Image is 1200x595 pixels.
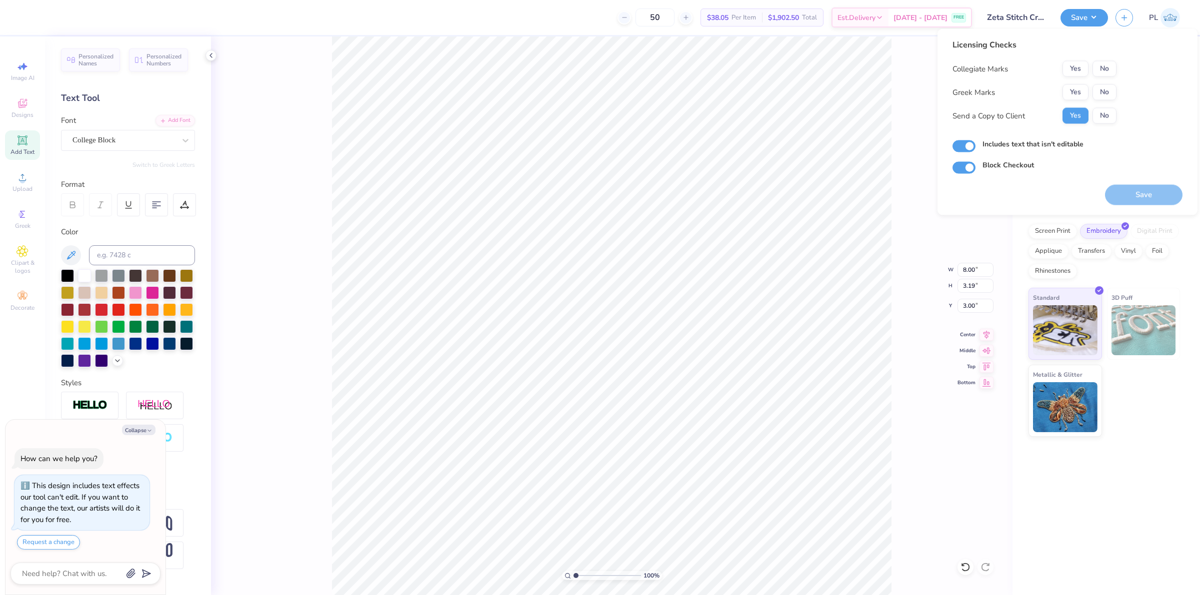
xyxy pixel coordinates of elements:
span: Est. Delivery [837,12,875,23]
span: $1,902.50 [768,12,799,23]
img: 3D Puff [1111,305,1176,355]
input: e.g. 7428 c [89,245,195,265]
div: Licensing Checks [952,39,1116,51]
span: Add Text [10,148,34,156]
span: Designs [11,111,33,119]
img: Metallic & Glitter [1033,382,1097,432]
span: Per Item [731,12,756,23]
label: Includes text that isn't editable [982,139,1083,149]
span: Center [957,331,975,338]
span: Total [802,12,817,23]
button: Yes [1062,61,1088,77]
input: Untitled Design [979,7,1053,27]
div: Transfers [1071,244,1111,259]
span: 100 % [643,571,659,580]
button: Yes [1062,84,1088,100]
div: Format [61,179,196,190]
div: Text Tool [61,91,195,105]
div: This design includes text effects our tool can't edit. If you want to change the text, our artist... [20,481,140,525]
div: Rhinestones [1028,264,1077,279]
span: Top [957,363,975,370]
span: Clipart & logos [5,259,40,275]
img: Pamela Lois Reyes [1160,8,1180,27]
button: Collapse [122,425,155,435]
button: No [1092,84,1116,100]
span: Image AI [11,74,34,82]
div: How can we help you? [20,454,97,464]
div: Screen Print [1028,224,1077,239]
label: Block Checkout [982,160,1034,170]
div: Vinyl [1114,244,1142,259]
div: Styles [61,377,195,389]
div: Add Font [155,115,195,126]
div: Send a Copy to Client [952,110,1025,121]
span: PL [1149,12,1158,23]
span: $38.05 [707,12,728,23]
button: No [1092,61,1116,77]
div: Applique [1028,244,1068,259]
div: Collegiate Marks [952,63,1008,74]
button: Switch to Greek Letters [132,161,195,169]
span: Decorate [10,304,34,312]
div: Foil [1145,244,1169,259]
span: Personalized Numbers [146,53,182,67]
span: Upload [12,185,32,193]
span: Greek [15,222,30,230]
div: Embroidery [1080,224,1127,239]
span: Personalized Names [78,53,114,67]
div: Greek Marks [952,86,995,98]
img: Stroke [72,400,107,411]
span: Middle [957,347,975,354]
span: FREE [953,14,964,21]
div: Color [61,226,195,238]
img: Shadow [137,399,172,412]
button: Request a change [17,535,80,550]
button: Save [1060,9,1108,26]
span: Bottom [957,379,975,386]
button: Yes [1062,108,1088,124]
a: PL [1149,8,1180,27]
span: Standard [1033,292,1059,303]
span: [DATE] - [DATE] [893,12,947,23]
label: Font [61,115,76,126]
button: No [1092,108,1116,124]
input: – – [635,8,674,26]
img: Standard [1033,305,1097,355]
span: 3D Puff [1111,292,1132,303]
div: Digital Print [1130,224,1179,239]
span: Metallic & Glitter [1033,369,1082,380]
